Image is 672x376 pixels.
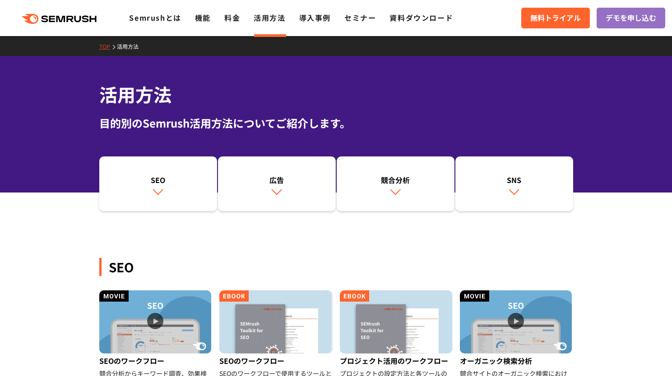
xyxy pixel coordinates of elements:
div: SEO [99,258,573,276]
div: 広告 [222,174,331,185]
a: 無料トライアル [521,8,590,28]
a: セミナー [344,12,376,23]
span: 無料トライアル [530,12,581,24]
div: 競合分析 [341,174,450,185]
a: 広告 [218,156,336,211]
a: Semrushとは [129,12,181,23]
div: SEOのワークフロー [219,353,333,368]
a: 活用方法 [254,12,285,23]
a: 料金 [224,12,240,23]
h1: 活用方法 [99,81,573,108]
a: 機能 [195,12,211,23]
div: SEO [104,174,213,185]
a: 資料ダウンロード [389,12,453,23]
a: 競合分析 [337,156,454,211]
div: 目的別のSemrush活用方法についてご紹介します。 [99,115,573,131]
div: SEOのワークフロー [99,353,213,368]
a: SNS [455,156,573,211]
span: デモを申し込む [606,12,656,24]
a: 導入事例 [299,12,331,23]
a: デモを申し込む [597,8,665,28]
div: SNS [460,174,569,185]
div: オーガニック検索分析 [460,353,573,368]
a: TOP [99,42,117,50]
a: 活用方法 [117,42,145,50]
a: SEO [99,156,217,211]
div: プロジェクト活用のワークフロー [340,353,453,368]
